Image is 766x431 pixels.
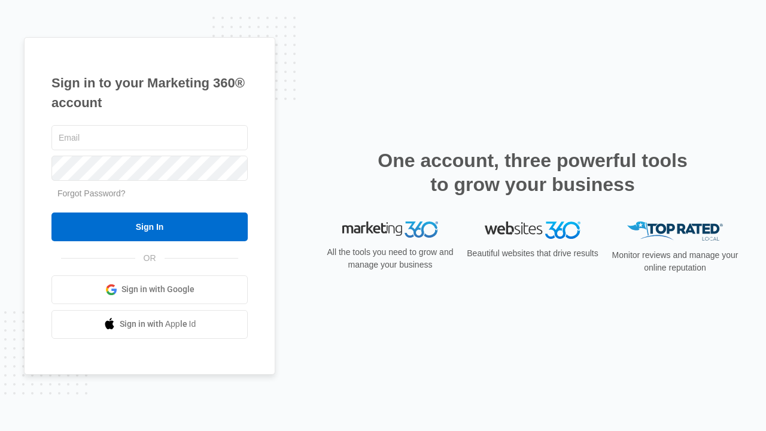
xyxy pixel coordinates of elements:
[323,246,457,271] p: All the tools you need to grow and manage your business
[135,252,165,265] span: OR
[51,213,248,241] input: Sign In
[51,73,248,113] h1: Sign in to your Marketing 360® account
[608,249,742,274] p: Monitor reviews and manage your online reputation
[51,125,248,150] input: Email
[51,310,248,339] a: Sign in with Apple Id
[121,283,194,296] span: Sign in with Google
[57,189,126,198] a: Forgot Password?
[51,275,248,304] a: Sign in with Google
[627,221,723,241] img: Top Rated Local
[374,148,691,196] h2: One account, three powerful tools to grow your business
[342,221,438,238] img: Marketing 360
[485,221,580,239] img: Websites 360
[120,318,196,330] span: Sign in with Apple Id
[466,247,600,260] p: Beautiful websites that drive results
